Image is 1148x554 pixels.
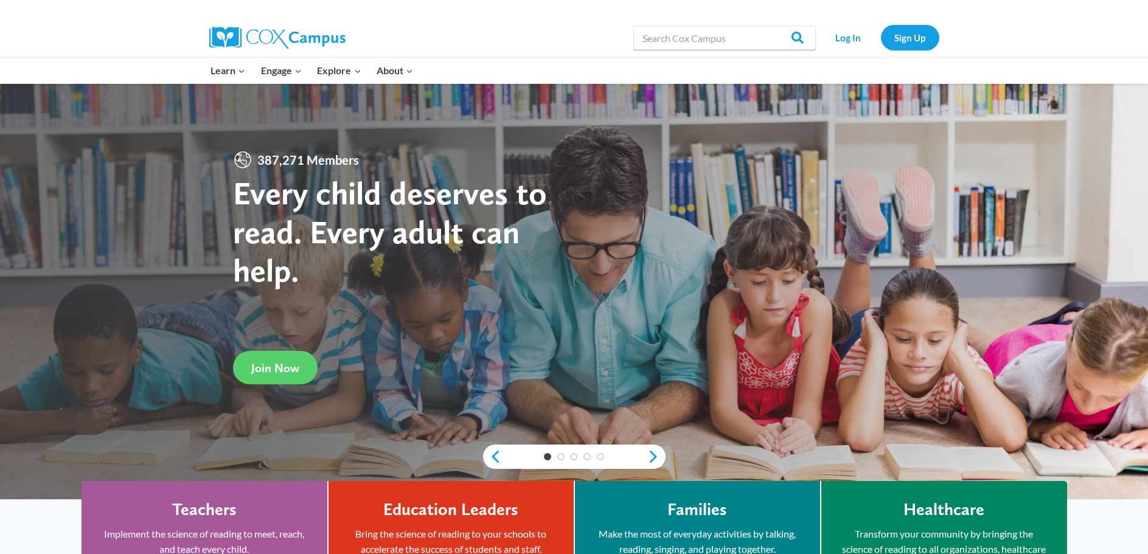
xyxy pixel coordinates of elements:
a: 2 [557,453,565,460]
span: Explore [317,63,361,78]
a: Log In [822,25,875,50]
span: 387,271 Members [252,150,364,170]
span: Join Now [251,361,299,375]
img: Cox Campus [209,27,346,49]
a: Sign Up [881,25,939,50]
span: Learn [210,63,245,78]
a: Join Now [233,351,318,384]
input: Search Cox Campus [633,26,816,50]
a: 3 [571,453,578,460]
a: 1 [544,453,551,460]
h4: Teachers [172,499,237,520]
a: 5 [597,453,604,460]
a: 4 [583,453,591,460]
h4: Education Leaders [383,499,518,520]
strong: Every child deserves to read. Every adult can help. [233,173,547,289]
span: About [377,63,413,78]
nav: Secondary Navigation [822,25,939,50]
a: previous [483,449,501,464]
h4: Families [667,499,727,520]
div: content slider buttons [483,445,666,469]
span: Engage [261,63,302,78]
nav: Primary Navigation [203,58,421,83]
a: next [647,449,666,464]
h4: Healthcare [903,499,984,520]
